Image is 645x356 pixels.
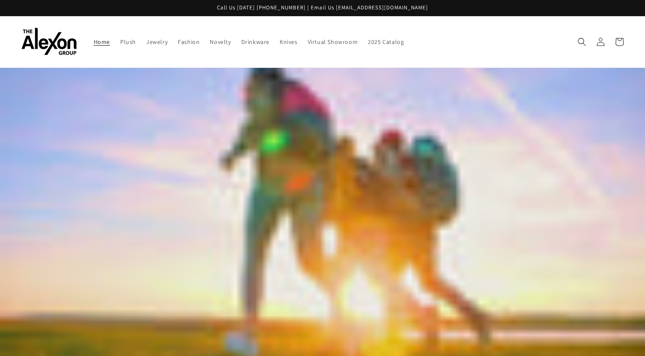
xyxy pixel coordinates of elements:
[303,33,363,51] a: Virtual Showroom
[89,33,115,51] a: Home
[241,38,269,46] span: Drinkware
[573,32,591,51] summary: Search
[141,33,173,51] a: Jewelry
[178,38,200,46] span: Fashion
[236,33,275,51] a: Drinkware
[173,33,205,51] a: Fashion
[205,33,236,51] a: Novelty
[21,28,77,55] img: The Alexon Group
[210,38,231,46] span: Novelty
[120,38,136,46] span: Plush
[115,33,141,51] a: Plush
[280,38,298,46] span: Knives
[368,38,404,46] span: 2025 Catalog
[363,33,409,51] a: 2025 Catalog
[146,38,168,46] span: Jewelry
[308,38,358,46] span: Virtual Showroom
[275,33,303,51] a: Knives
[94,38,110,46] span: Home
